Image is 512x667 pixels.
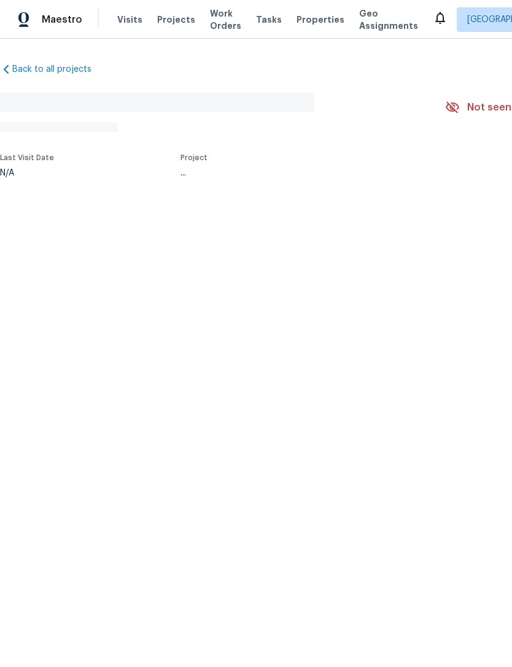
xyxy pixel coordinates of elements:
[117,13,142,26] span: Visits
[359,7,418,32] span: Geo Assignments
[42,13,82,26] span: Maestro
[157,13,195,26] span: Projects
[210,7,241,32] span: Work Orders
[180,169,416,177] div: ...
[180,154,208,161] span: Project
[256,15,282,24] span: Tasks
[297,13,344,26] span: Properties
